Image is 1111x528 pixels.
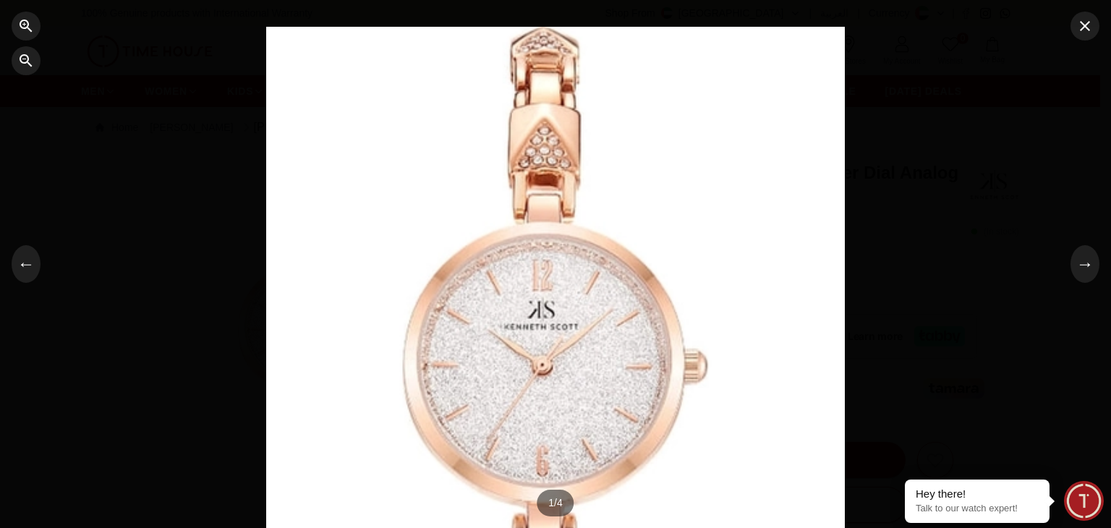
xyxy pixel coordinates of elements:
[12,245,41,283] button: ←
[1070,245,1099,283] button: →
[916,503,1039,515] p: Talk to our watch expert!
[1064,481,1104,521] div: Chat Widget
[916,487,1039,501] div: Hey there!
[537,490,574,516] div: 1 / 4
